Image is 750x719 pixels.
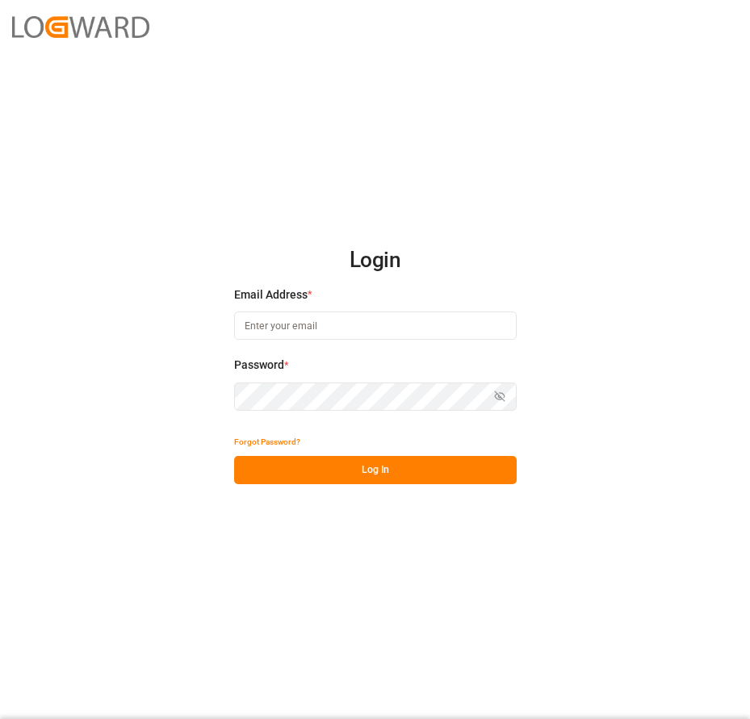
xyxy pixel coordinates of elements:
[234,357,284,374] span: Password
[234,456,517,484] button: Log In
[12,16,149,38] img: Logward_new_orange.png
[234,311,517,340] input: Enter your email
[234,235,517,286] h2: Login
[234,286,308,303] span: Email Address
[234,428,300,456] button: Forgot Password?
